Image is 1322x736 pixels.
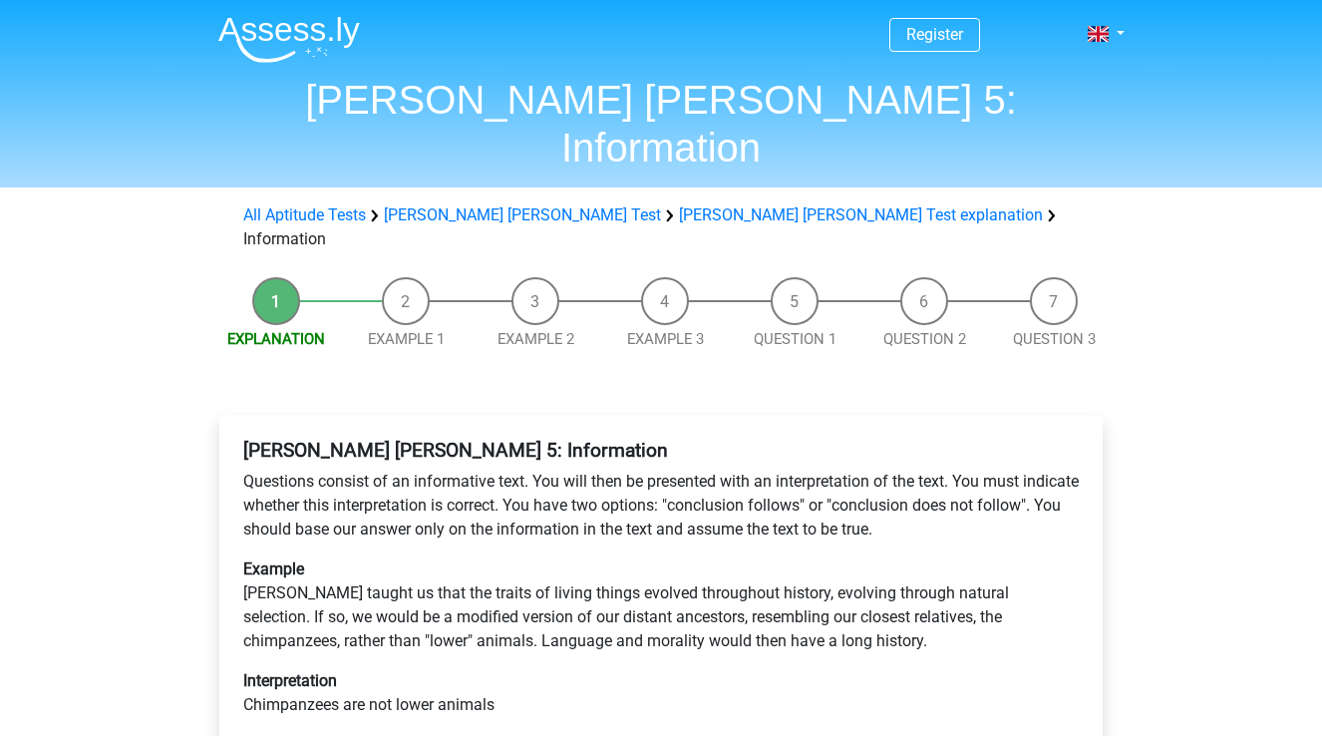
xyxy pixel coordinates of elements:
a: [PERSON_NAME] [PERSON_NAME] Test [384,205,661,224]
a: Example 1 [368,330,445,348]
a: [PERSON_NAME] [PERSON_NAME] Test explanation [679,205,1043,224]
a: Question 2 [883,330,966,348]
b: [PERSON_NAME] [PERSON_NAME] 5: Information [243,439,668,462]
p: Questions consist of an informative text. You will then be presented with an interpretation of th... [243,470,1079,542]
p: Chimpanzees are not lower animals [243,669,1079,717]
a: Explanation [227,330,325,348]
div: Information [235,203,1087,251]
a: Question 3 [1013,330,1096,348]
a: Example 3 [627,330,704,348]
a: Example 2 [497,330,574,348]
a: Register [906,25,963,44]
p: [PERSON_NAME] taught us that the traits of living things evolved throughout history, evolving thr... [243,557,1079,653]
h1: [PERSON_NAME] [PERSON_NAME] 5: Information [202,76,1120,172]
img: Assessly [218,16,360,63]
b: Example [243,559,304,578]
a: All Aptitude Tests [243,205,366,224]
b: Interpretation [243,671,337,690]
a: Question 1 [754,330,836,348]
